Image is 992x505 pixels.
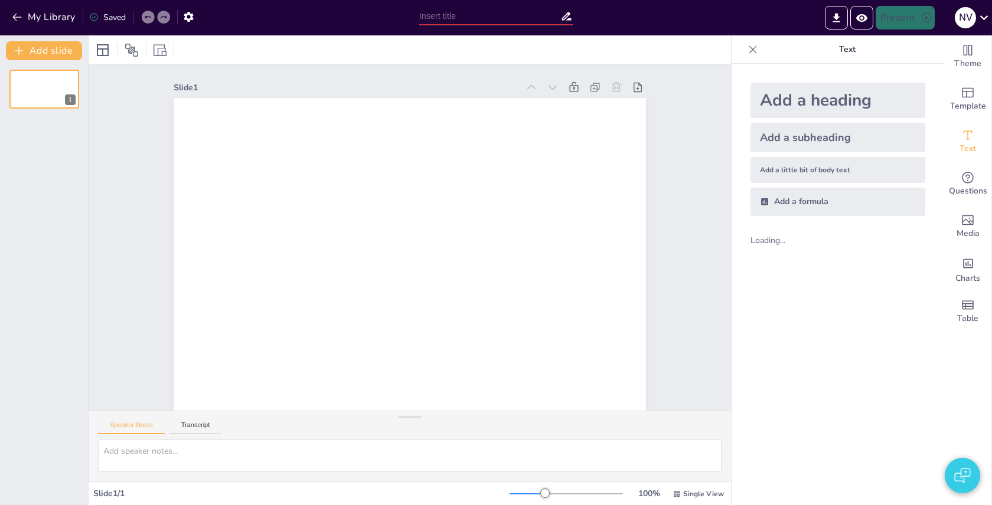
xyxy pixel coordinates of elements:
[89,12,126,23] div: Saved
[750,157,925,183] div: Add a little bit of body text
[944,248,991,290] div: Add charts and graphs
[954,57,981,70] span: Theme
[93,488,510,499] div: Slide 1 / 1
[850,6,873,29] button: Preview Presentation
[955,6,976,29] button: N V
[169,421,222,434] button: Transcript
[955,272,980,285] span: Charts
[944,290,991,333] div: Add a table
[750,123,925,152] div: Add a subheading
[419,8,560,25] input: Insert title
[93,41,112,60] div: Layout
[950,100,986,113] span: Template
[955,7,976,28] div: N V
[6,41,82,60] button: Add slide
[957,227,980,240] span: Media
[750,83,925,118] div: Add a heading
[944,120,991,163] div: Add text boxes
[944,35,991,78] div: Change the overall theme
[151,41,169,60] div: Resize presentation
[960,142,976,155] span: Text
[957,312,978,325] span: Table
[762,35,932,64] p: Text
[635,488,663,499] div: 100 %
[876,6,935,29] button: Present
[174,82,518,93] div: Slide 1
[9,8,80,27] button: My Library
[944,78,991,120] div: Add ready made slides
[683,489,724,499] span: Single View
[9,70,79,109] div: 1
[125,43,139,57] span: Position
[825,6,848,29] button: Export to PowerPoint
[944,163,991,205] div: Get real-time input from your audience
[750,188,925,216] div: Add a formula
[750,235,805,246] div: Loading...
[65,94,76,105] div: 1
[98,421,165,434] button: Speaker Notes
[949,185,987,198] span: Questions
[944,205,991,248] div: Add images, graphics, shapes or video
